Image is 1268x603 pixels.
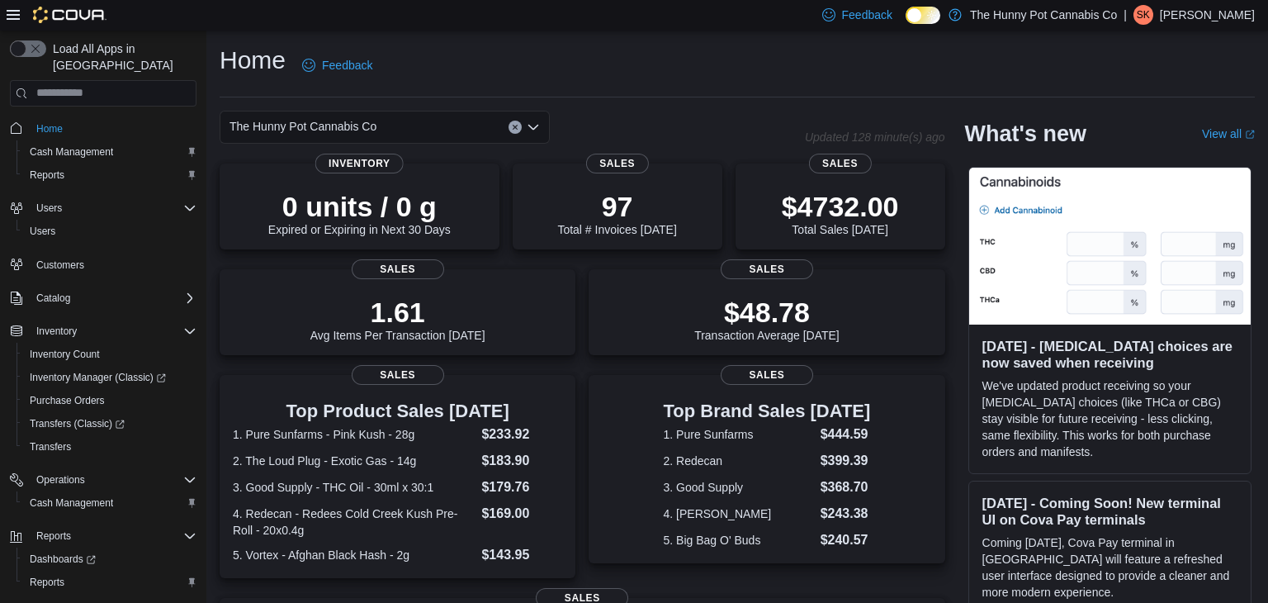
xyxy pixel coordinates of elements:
dt: 5. Big Bag O' Buds [664,532,814,548]
dd: $444.59 [821,425,871,444]
button: Purchase Orders [17,389,203,412]
button: Users [30,198,69,218]
p: $4732.00 [782,190,899,223]
span: Users [30,225,55,238]
a: Purchase Orders [23,391,111,411]
p: Coming [DATE], Cova Pay terminal in [GEOGRAPHIC_DATA] will feature a refreshed user interface des... [982,534,1237,601]
span: Reports [23,572,196,592]
dd: $169.00 [481,504,562,524]
dd: $240.57 [821,530,871,550]
dd: $233.92 [481,425,562,444]
p: The Hunny Pot Cannabis Co [970,5,1117,25]
span: Inventory Manager (Classic) [30,371,166,384]
h2: What's new [965,121,1086,147]
span: Inventory Count [30,348,100,361]
a: Feedback [296,49,379,82]
a: Inventory Count [23,344,106,364]
div: Total # Invoices [DATE] [557,190,676,236]
button: Cash Management [17,491,203,515]
h3: [DATE] - [MEDICAL_DATA] choices are now saved when receiving [982,338,1237,371]
button: Reports [17,571,203,594]
a: Transfers (Classic) [17,412,203,435]
button: Operations [30,470,92,490]
a: Inventory Manager (Classic) [17,366,203,389]
a: Dashboards [17,548,203,571]
dt: 1. Pure Sunfarms - Pink Kush - 28g [233,426,475,443]
dt: 4. [PERSON_NAME] [664,506,814,522]
dt: 3. Good Supply - THC Oil - 30ml x 30:1 [233,479,475,496]
h1: Home [220,44,286,77]
span: Cash Management [30,145,113,159]
a: Cash Management [23,142,120,162]
dd: $143.95 [481,545,562,565]
span: Reports [36,529,71,543]
img: Cova [33,7,106,23]
dt: 1. Pure Sunfarms [664,426,814,443]
span: Purchase Orders [23,391,196,411]
button: Clear input [509,121,522,134]
span: Sales [808,154,871,173]
dt: 5. Vortex - Afghan Black Hash - 2g [233,547,475,563]
span: Sales [352,365,444,385]
span: Sales [721,365,813,385]
a: Cash Management [23,493,120,513]
span: Feedback [842,7,892,23]
h3: [DATE] - Coming Soon! New terminal UI on Cova Pay terminals [982,495,1237,528]
a: Dashboards [23,549,102,569]
span: Inventory [30,321,196,341]
span: Transfers [23,437,196,457]
span: Catalog [36,292,70,305]
button: Reports [30,526,78,546]
span: Catalog [30,288,196,308]
button: Inventory [3,320,203,343]
span: Cash Management [30,496,113,510]
span: Reports [30,576,64,589]
p: 1.61 [310,296,485,329]
span: Reports [30,526,196,546]
h3: Top Brand Sales [DATE] [664,401,871,421]
span: Sales [352,259,444,279]
dd: $183.90 [481,451,562,471]
dt: 2. The Loud Plug - Exotic Gas - 14g [233,453,475,469]
div: Expired or Expiring in Next 30 Days [268,190,451,236]
span: Cash Management [23,493,196,513]
dd: $368.70 [821,477,871,497]
span: Users [36,202,62,215]
button: Open list of options [527,121,540,134]
button: Operations [3,468,203,491]
span: Purchase Orders [30,394,105,407]
button: Transfers [17,435,203,458]
dt: 3. Good Supply [664,479,814,496]
span: Home [30,118,196,139]
div: Transaction Average [DATE] [694,296,840,342]
span: Inventory Manager (Classic) [23,368,196,387]
button: Users [3,197,203,220]
button: Cash Management [17,140,203,164]
a: Inventory Manager (Classic) [23,368,173,387]
p: $48.78 [694,296,840,329]
span: SK [1137,5,1150,25]
span: Sales [721,259,813,279]
button: Catalog [3,287,203,310]
dd: $243.38 [821,504,871,524]
span: Home [36,122,63,135]
div: Total Sales [DATE] [782,190,899,236]
button: Inventory Count [17,343,203,366]
p: 0 units / 0 g [268,190,451,223]
dt: 4. Redecan - Redees Cold Creek Kush Pre-Roll - 20x0.4g [233,506,475,539]
span: Dashboards [30,553,96,566]
svg: External link [1245,130,1255,140]
span: Feedback [322,57,372,74]
div: Saif Kazi [1133,5,1153,25]
span: Inventory [36,325,77,338]
span: Customers [30,254,196,275]
a: Reports [23,165,71,185]
span: Transfers [30,440,71,453]
span: Users [23,221,196,241]
span: Operations [36,473,85,487]
span: Sales [586,154,649,173]
span: Inventory [315,154,404,173]
p: Updated 128 minute(s) ago [805,131,945,144]
p: | [1124,5,1127,25]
